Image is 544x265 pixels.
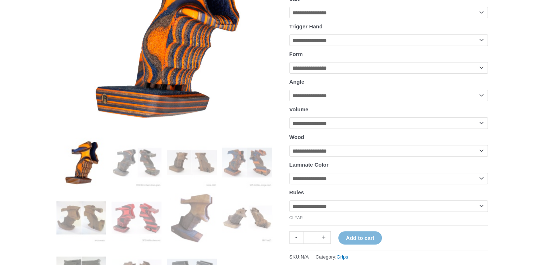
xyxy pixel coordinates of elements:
img: Rink Grip for Sport Pistol [56,138,106,187]
label: Volume [289,106,308,112]
img: Rink Grip for Sport Pistol - Image 7 [167,193,217,243]
input: Product quantity [303,231,317,244]
a: + [317,231,331,244]
a: Clear options [289,215,303,220]
a: - [289,231,303,244]
button: Add to cart [338,231,382,245]
img: Rink Grip for Sport Pistol - Image 6 [111,193,161,243]
img: Rink Grip for Sport Pistol - Image 5 [56,193,106,243]
img: Rink Sport Pistol Grip [222,193,272,243]
img: Rink Grip for Sport Pistol - Image 4 [222,138,272,187]
img: Rink Grip for Sport Pistol - Image 2 [111,138,161,187]
span: Category: [315,252,348,261]
span: N/A [301,254,309,260]
label: Trigger Hand [289,23,323,29]
a: Grips [337,254,348,260]
img: Rink Grip for Sport Pistol - Image 3 [167,138,217,187]
label: Form [289,51,303,57]
label: Wood [289,134,304,140]
label: Angle [289,79,305,85]
label: Rules [289,189,304,195]
span: SKU: [289,252,309,261]
label: Laminate Color [289,162,329,168]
